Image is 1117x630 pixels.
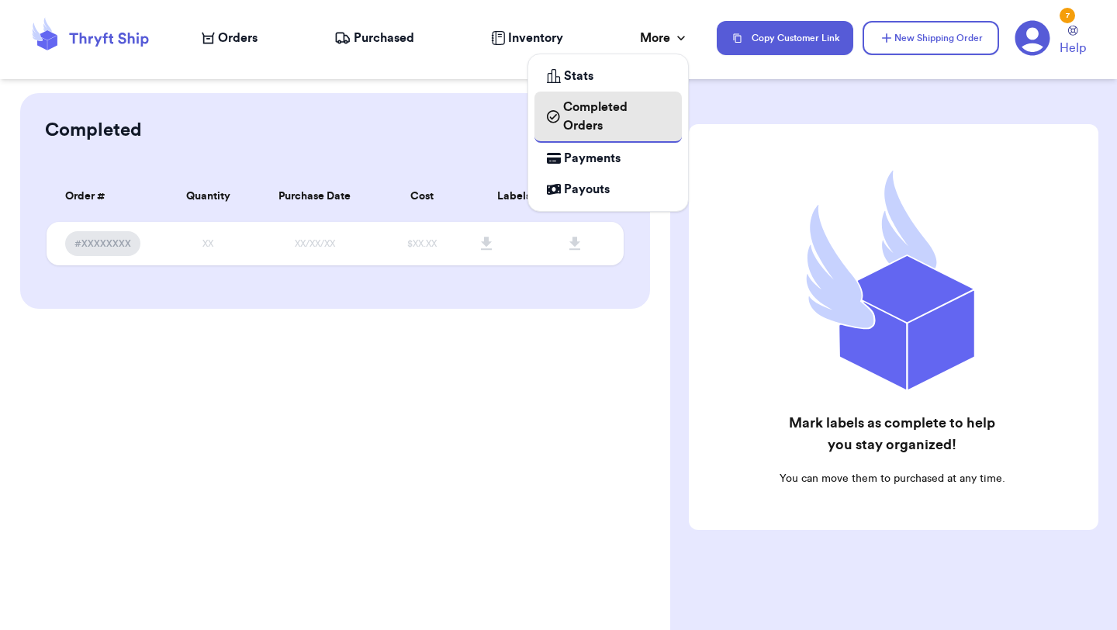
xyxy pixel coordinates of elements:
span: Purchased [354,29,414,47]
a: Purchased [334,29,414,47]
span: Payouts [564,180,610,199]
a: 7 [1015,20,1050,56]
span: Stats [564,67,593,85]
th: Purchase Date [254,171,375,222]
a: Help [1060,26,1086,57]
span: XX/XX/XX [295,239,335,248]
th: Cost [375,171,468,222]
span: Orders [218,29,258,47]
h2: Mark labels as complete to help you stay organized! [777,412,1006,455]
h2: Completed [45,118,142,143]
div: 7 [1060,8,1075,23]
a: Stats [534,61,682,92]
a: Completed Orders [534,92,682,143]
div: More [640,29,689,47]
span: Inventory [508,29,563,47]
span: Help [1060,39,1086,57]
a: Payouts [534,174,682,205]
span: $XX.XX [407,239,437,248]
p: You can move them to purchased at any time. [777,471,1006,486]
span: XX [202,239,213,248]
a: Payments [534,143,682,174]
span: #XXXXXXXX [74,237,131,250]
button: New Shipping Order [863,21,999,55]
a: Orders [202,29,258,47]
th: Order # [47,171,162,222]
th: Labels [468,171,560,222]
a: Inventory [491,29,563,47]
button: Copy Customer Link [717,21,853,55]
span: Payments [564,149,621,168]
th: Quantity [162,171,254,222]
span: Completed Orders [563,98,669,135]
